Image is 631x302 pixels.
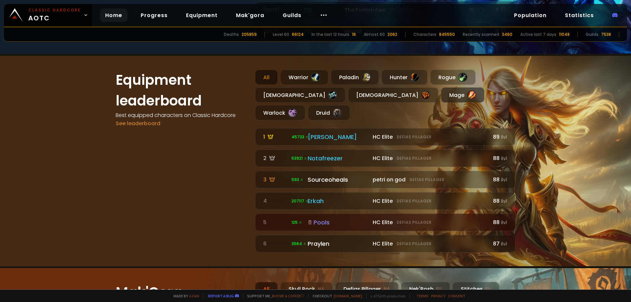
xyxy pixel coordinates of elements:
[509,9,552,22] a: Population
[501,220,507,226] small: ilvl
[352,32,356,37] div: 16
[255,192,515,210] a: 4 207117 Erkah HC EliteDefias Pillager88ilvl
[501,155,507,162] small: ilvl
[116,70,247,111] h1: Equipment leaderboard
[416,293,429,298] a: Terms
[181,9,223,22] a: Equipment
[308,218,369,227] div: Pools
[453,282,499,296] div: Stitches
[559,32,570,37] div: 11048
[292,155,307,161] span: 53921
[263,218,288,226] div: 5
[208,293,234,298] a: Report a bug
[292,198,309,204] span: 207117
[490,197,507,205] div: 88
[255,87,345,103] div: [DEMOGRAPHIC_DATA]
[312,32,349,37] div: In the last 12 hours
[263,154,288,162] div: 2
[255,214,515,231] a: 5 125 Pools HC EliteDefias Pillager88ilvl
[308,293,362,298] span: Checkout
[490,175,507,184] div: 88
[255,105,305,120] div: Warlock
[373,197,486,205] div: HC Elite
[308,132,369,141] div: [PERSON_NAME]
[373,218,486,226] div: HC Elite
[520,32,556,37] div: Active last 7 days
[430,70,476,85] div: Rogue
[263,133,288,141] div: 1
[308,175,369,184] div: Sourceoheals
[308,197,369,205] div: Erkah
[501,177,507,183] small: ilvl
[292,134,309,140] span: 45733
[490,240,507,248] div: 87
[308,105,350,120] div: Druid
[448,293,465,298] a: Consent
[28,7,81,13] small: Classic Hardcore
[501,241,507,247] small: ilvl
[441,87,484,103] div: Mage
[413,32,436,37] div: Characters
[382,70,428,85] div: Hunter
[292,241,307,247] span: 3564
[255,235,515,252] a: 6 3564 Praylen HC EliteDefias Pillager87ilvl
[255,282,278,296] div: All
[255,150,515,167] a: 2 53921 Notafreezer HC EliteDefias Pillager88ilvl
[431,293,445,298] a: Privacy
[366,293,406,298] span: v. d752d5 - production
[277,9,307,22] a: Guilds
[292,177,304,183] span: 593
[490,154,507,162] div: 88
[308,239,369,248] div: Praylen
[280,282,333,296] div: Skull Rock
[116,111,247,119] h4: Best equipped characters on Classic Hardcore
[334,293,362,298] a: [DOMAIN_NAME]
[490,133,507,141] div: 89
[263,175,288,184] div: 3
[243,293,304,298] span: Support me,
[280,70,328,85] div: Warrior
[439,32,455,37] div: 845550
[272,293,304,298] a: Buy me a coffee
[135,9,173,22] a: Progress
[601,32,611,37] div: 7538
[485,286,491,292] small: EU
[384,286,390,292] small: NA
[560,9,599,22] a: Statistics
[263,240,288,248] div: 6
[263,197,288,205] div: 4
[255,70,278,85] div: All
[373,240,486,248] div: HC Elite
[502,32,512,37] div: 3460
[335,282,398,296] div: Defias Pillager
[331,70,379,85] div: Paladin
[224,32,239,37] div: Deaths
[397,241,432,247] small: Defias Pillager
[100,9,128,22] a: Home
[397,155,432,161] small: Defias Pillager
[255,128,515,146] a: 1 45733 [PERSON_NAME] HC EliteDefias Pillager89ilvl
[586,32,598,37] div: Guilds
[373,133,486,141] div: HC Elite
[116,120,160,127] a: See leaderboard
[242,32,257,37] div: 205859
[28,7,81,23] span: AOTC
[255,1,515,19] a: [DATE]zgThe Forlorn FewSoulseeker10 /90
[387,32,397,37] div: 2062
[373,154,486,162] div: HC Elite
[348,87,438,103] div: [DEMOGRAPHIC_DATA]
[397,134,432,140] small: Defias Pillager
[409,177,444,183] small: Defias Pillager
[373,175,486,184] div: petri on god
[463,32,499,37] div: Recently scanned
[397,198,432,204] small: Defias Pillager
[292,32,304,37] div: 66124
[273,32,289,37] div: Level 60
[501,134,507,140] small: ilvl
[308,154,369,163] div: Notafreezer
[501,198,507,204] small: ilvl
[318,286,324,292] small: NA
[189,293,199,298] a: a fan
[292,220,302,225] span: 125
[364,32,385,37] div: Almost 60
